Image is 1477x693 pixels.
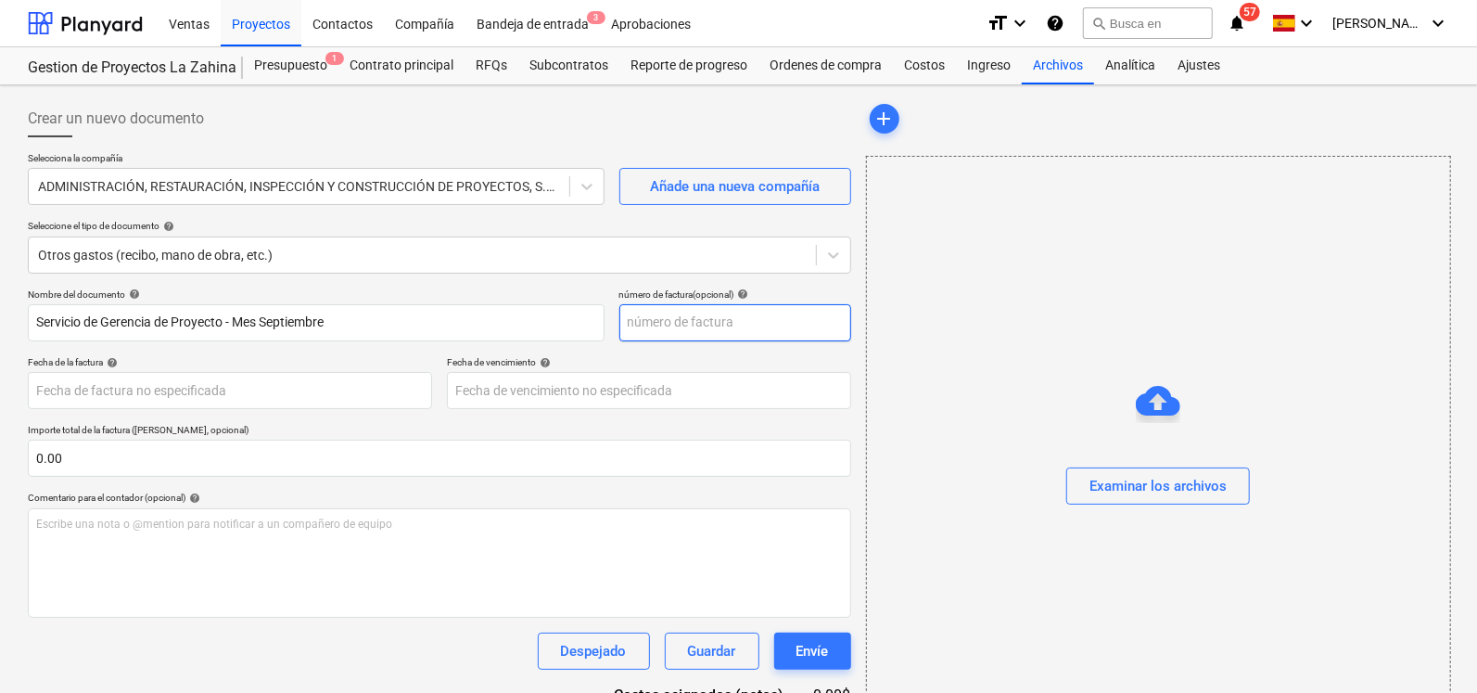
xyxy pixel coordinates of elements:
div: Examinar los archivos [1089,474,1227,498]
a: RFQs [465,47,518,84]
a: Contrato principal [338,47,465,84]
div: Presupuesto [243,47,338,84]
span: help [536,357,551,368]
i: notifications [1228,12,1246,34]
button: Envíe [774,633,851,670]
iframe: Chat Widget [1384,604,1477,693]
button: Guardar [665,633,759,670]
div: Envíe [796,639,829,663]
div: Gestion de Proyectos La Zahina [28,58,221,78]
i: Base de conocimientos [1046,12,1064,34]
button: Despejado [538,633,650,670]
input: Nombre del documento [28,304,605,341]
button: Añade una nueva compañía [619,168,851,205]
input: Importe total de la factura (coste neto, opcional) [28,440,851,477]
div: Fecha de vencimiento [447,356,851,368]
a: Reporte de progreso [619,47,758,84]
span: 1 [325,52,344,65]
div: Guardar [688,639,736,663]
a: Presupuesto1 [243,47,338,84]
span: [PERSON_NAME] [1332,16,1425,31]
span: Crear un nuevo documento [28,108,204,130]
span: help [734,289,749,300]
a: Archivos [1022,47,1094,84]
a: Analítica [1094,47,1166,84]
div: Seleccione el tipo de documento [28,220,851,232]
span: help [125,289,140,300]
i: keyboard_arrow_down [1295,12,1318,34]
i: format_size [987,12,1009,34]
div: Widget de chat [1384,604,1477,693]
span: 57 [1240,3,1260,21]
div: Comentario para el contador (opcional) [28,492,851,504]
a: Ordenes de compra [758,47,893,84]
div: Fecha de la factura [28,356,432,368]
div: número de factura (opcional) [619,289,851,301]
span: help [185,493,200,504]
span: search [1091,16,1106,31]
i: keyboard_arrow_down [1427,12,1449,34]
p: Importe total de la factura ([PERSON_NAME], opcional) [28,424,851,440]
span: help [103,357,118,368]
span: 3 [587,11,605,24]
p: Selecciona la compañía [28,152,605,168]
button: Examinar los archivos [1066,468,1250,505]
input: Fecha de factura no especificada [28,372,432,409]
span: help [159,221,174,232]
span: add [873,108,896,130]
input: número de factura [619,304,851,341]
i: keyboard_arrow_down [1009,12,1031,34]
a: Costos [893,47,956,84]
a: Ajustes [1166,47,1231,84]
div: Nombre del documento [28,289,605,301]
input: Fecha de vencimiento no especificada [447,372,851,409]
div: Despejado [561,639,627,663]
a: Subcontratos [518,47,619,84]
div: Añade una nueva compañía [650,174,820,199]
a: Ingreso [956,47,1022,84]
button: Busca en [1083,7,1213,39]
